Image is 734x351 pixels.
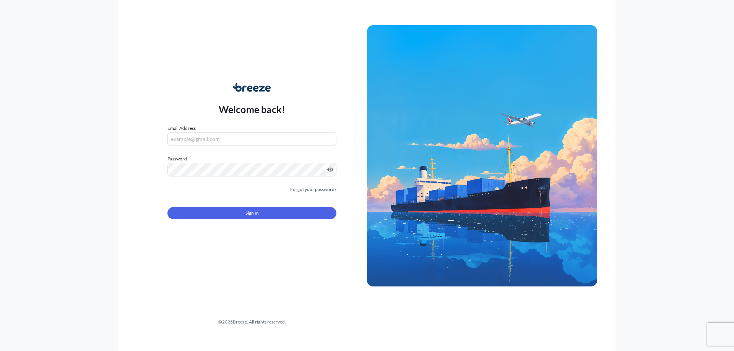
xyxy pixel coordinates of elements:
[167,207,336,219] button: Sign In
[167,155,336,163] label: Password
[245,209,259,217] span: Sign In
[167,132,336,146] input: example@gmail.com
[367,25,597,286] img: Ship illustration
[290,186,336,193] a: Forgot your password?
[327,167,333,173] button: Show password
[219,103,286,115] p: Welcome back!
[137,318,367,326] div: © 2025 Breeze. All rights reserved.
[167,125,196,132] label: Email Address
